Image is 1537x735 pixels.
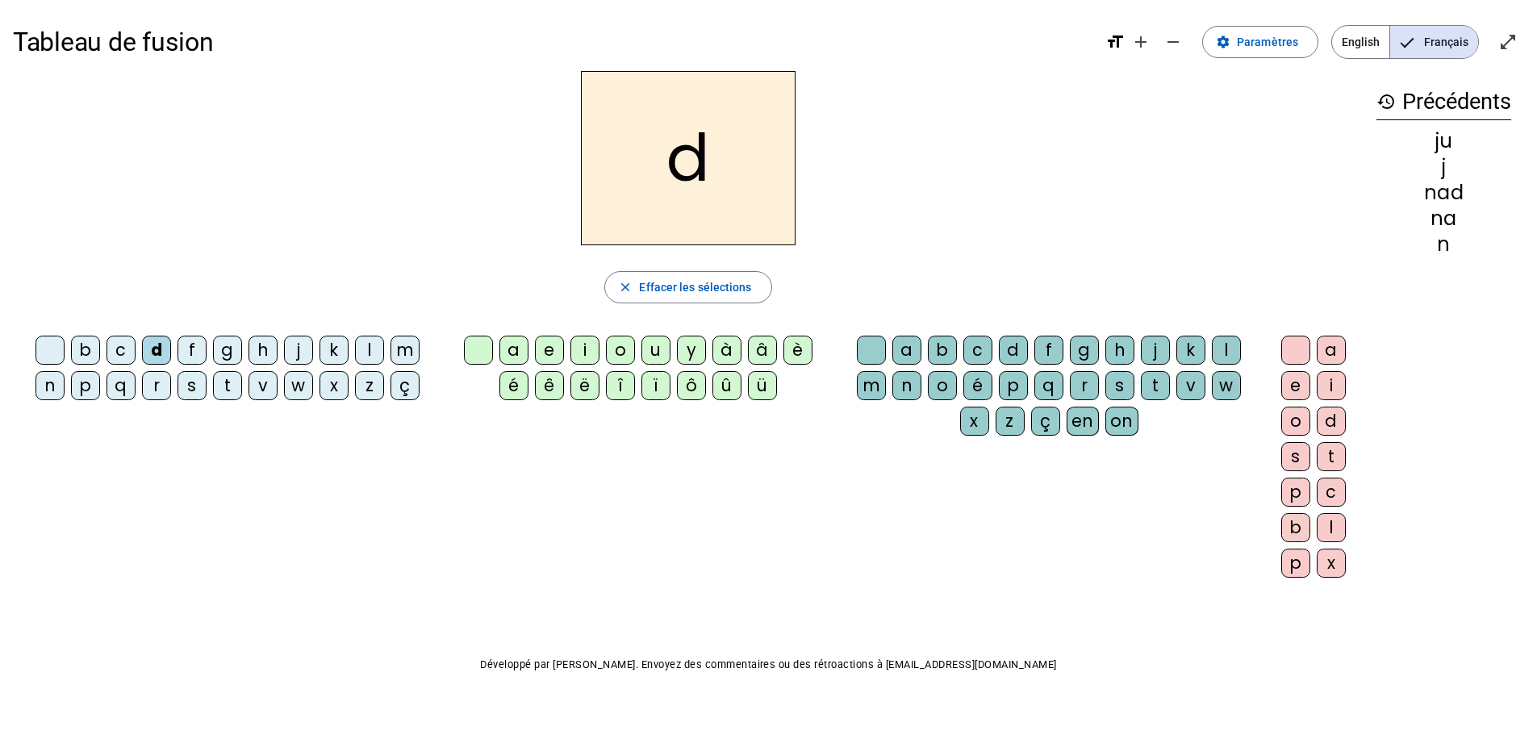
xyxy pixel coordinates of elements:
[391,371,420,400] div: ç
[142,336,171,365] div: d
[1281,549,1310,578] div: p
[1376,92,1396,111] mat-icon: history
[570,371,599,400] div: ë
[606,336,635,365] div: o
[1281,478,1310,507] div: p
[963,336,992,365] div: c
[107,371,136,400] div: q
[892,336,921,365] div: a
[892,371,921,400] div: n
[581,71,796,245] h2: d
[249,371,278,400] div: v
[1376,84,1511,120] h3: Précédents
[1176,336,1205,365] div: k
[677,371,706,400] div: ô
[1331,25,1479,59] mat-button-toggle-group: Language selection
[1070,371,1099,400] div: r
[1317,549,1346,578] div: x
[1212,371,1241,400] div: w
[1157,26,1189,58] button: Diminuer la taille de la police
[1070,336,1099,365] div: g
[1163,32,1183,52] mat-icon: remove
[996,407,1025,436] div: z
[249,336,278,365] div: h
[320,336,349,365] div: k
[1212,336,1241,365] div: l
[748,336,777,365] div: â
[928,371,957,400] div: o
[355,336,384,365] div: l
[355,371,384,400] div: z
[213,336,242,365] div: g
[1034,336,1063,365] div: f
[1376,209,1511,228] div: na
[1317,513,1346,542] div: l
[1105,407,1138,436] div: on
[1281,371,1310,400] div: e
[748,371,777,400] div: ü
[499,371,528,400] div: é
[1216,35,1230,49] mat-icon: settings
[1376,157,1511,177] div: j
[71,336,100,365] div: b
[963,371,992,400] div: é
[1034,371,1063,400] div: q
[1376,132,1511,151] div: ju
[1105,336,1134,365] div: h
[71,371,100,400] div: p
[178,371,207,400] div: s
[712,336,741,365] div: à
[960,407,989,436] div: x
[1317,371,1346,400] div: i
[1281,442,1310,471] div: s
[1498,32,1518,52] mat-icon: open_in_full
[499,336,528,365] div: a
[677,336,706,365] div: y
[928,336,957,365] div: b
[604,271,771,303] button: Effacer les sélections
[284,371,313,400] div: w
[641,371,670,400] div: ï
[639,278,751,297] span: Effacer les sélections
[570,336,599,365] div: i
[284,336,313,365] div: j
[1317,442,1346,471] div: t
[783,336,812,365] div: è
[1492,26,1524,58] button: Entrer en plein écran
[1317,336,1346,365] div: a
[142,371,171,400] div: r
[712,371,741,400] div: û
[535,336,564,365] div: e
[1237,32,1298,52] span: Paramètres
[107,336,136,365] div: c
[1317,407,1346,436] div: d
[1067,407,1099,436] div: en
[1105,371,1134,400] div: s
[13,655,1524,674] p: Développé par [PERSON_NAME]. Envoyez des commentaires ou des rétroactions à [EMAIL_ADDRESS][DOMAI...
[1202,26,1318,58] button: Paramètres
[1141,336,1170,365] div: j
[1141,371,1170,400] div: t
[391,336,420,365] div: m
[178,336,207,365] div: f
[1031,407,1060,436] div: ç
[857,371,886,400] div: m
[606,371,635,400] div: î
[641,336,670,365] div: u
[535,371,564,400] div: ê
[1281,407,1310,436] div: o
[999,371,1028,400] div: p
[1317,478,1346,507] div: c
[1131,32,1151,52] mat-icon: add
[13,16,1092,68] h1: Tableau de fusion
[1176,371,1205,400] div: v
[618,280,633,294] mat-icon: close
[1390,26,1478,58] span: Français
[1281,513,1310,542] div: b
[1332,26,1389,58] span: English
[1105,32,1125,52] mat-icon: format_size
[1376,235,1511,254] div: n
[1376,183,1511,203] div: nad
[213,371,242,400] div: t
[1125,26,1157,58] button: Augmenter la taille de la police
